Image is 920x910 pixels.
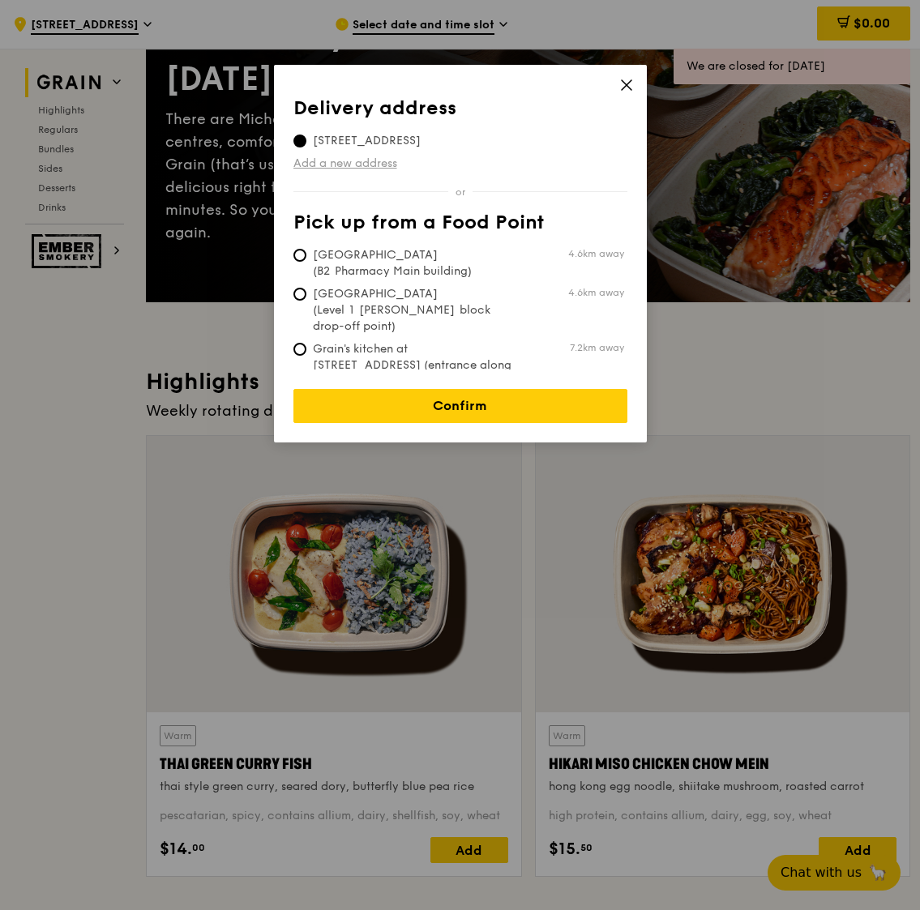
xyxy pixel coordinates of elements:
[568,247,624,260] span: 4.6km away
[293,249,306,262] input: [GEOGRAPHIC_DATA] (B2 Pharmacy Main building)4.6km away
[293,133,440,149] span: [STREET_ADDRESS]
[293,247,535,280] span: [GEOGRAPHIC_DATA] (B2 Pharmacy Main building)
[293,341,535,406] span: Grain's kitchen at [STREET_ADDRESS] (entrance along [PERSON_NAME][GEOGRAPHIC_DATA])
[293,343,306,356] input: Grain's kitchen at [STREET_ADDRESS] (entrance along [PERSON_NAME][GEOGRAPHIC_DATA])7.2km away
[293,286,535,335] span: [GEOGRAPHIC_DATA] (Level 1 [PERSON_NAME] block drop-off point)
[293,211,627,241] th: Pick up from a Food Point
[293,288,306,301] input: [GEOGRAPHIC_DATA] (Level 1 [PERSON_NAME] block drop-off point)4.6km away
[570,341,624,354] span: 7.2km away
[293,97,627,126] th: Delivery address
[293,135,306,147] input: [STREET_ADDRESS]
[293,389,627,423] a: Confirm
[293,156,627,172] a: Add a new address
[568,286,624,299] span: 4.6km away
